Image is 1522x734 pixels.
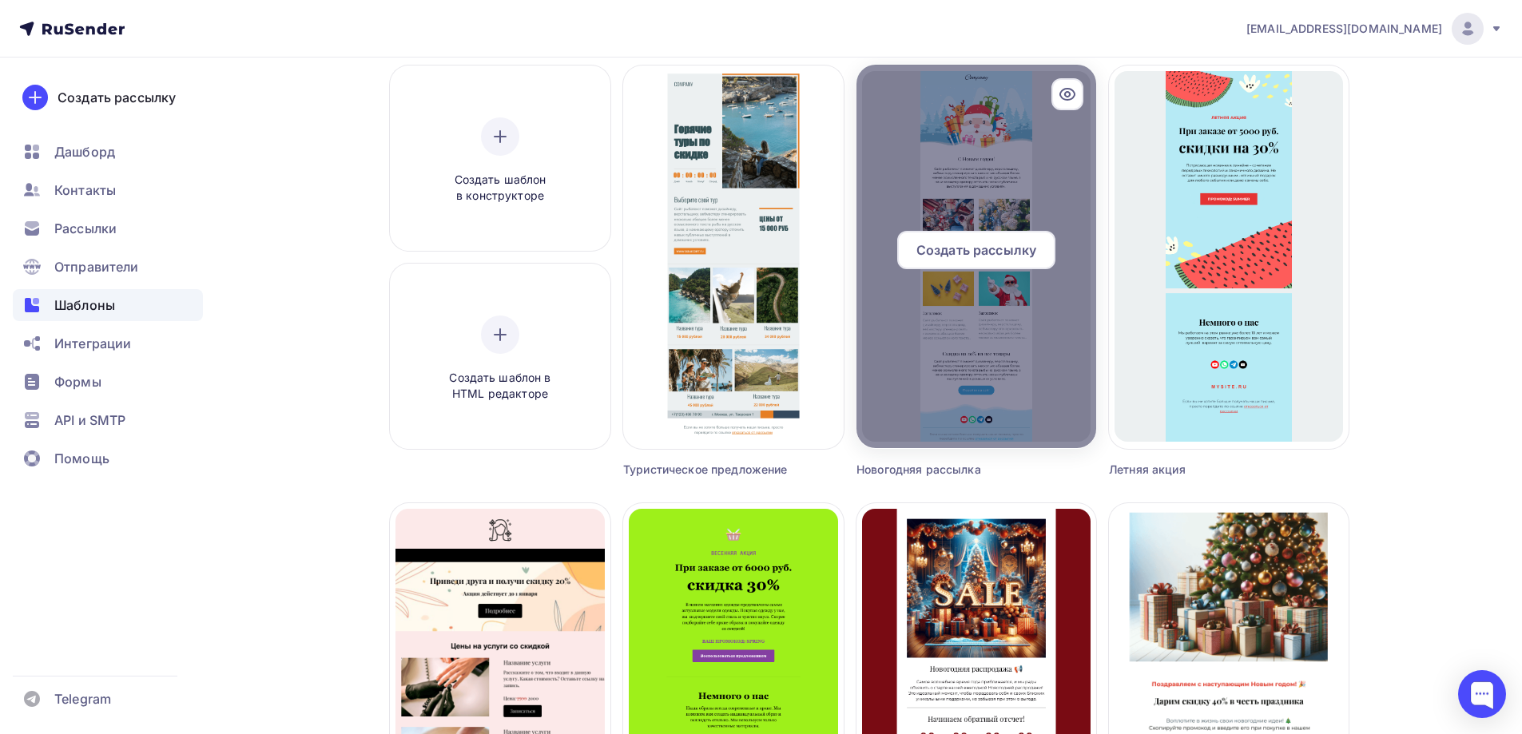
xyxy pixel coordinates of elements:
[916,240,1036,260] span: Создать рассылку
[13,366,203,398] a: Формы
[54,411,125,430] span: API и SMTP
[13,136,203,168] a: Дашборд
[54,181,116,200] span: Контакты
[13,251,203,283] a: Отправители
[13,212,203,244] a: Рассылки
[54,219,117,238] span: Рассылки
[424,370,576,403] span: Создать шаблон в HTML редакторе
[54,689,111,708] span: Telegram
[54,296,115,315] span: Шаблоны
[54,449,109,468] span: Помощь
[13,174,203,206] a: Контакты
[13,289,203,321] a: Шаблоны
[856,462,1036,478] div: Новогодняя рассылка
[54,257,139,276] span: Отправители
[1109,462,1289,478] div: Летняя акция
[424,172,576,204] span: Создать шаблон в конструкторе
[54,372,101,391] span: Формы
[1246,21,1442,37] span: [EMAIL_ADDRESS][DOMAIN_NAME]
[623,462,789,478] div: Туристическое предложение
[58,88,176,107] div: Создать рассылку
[54,142,115,161] span: Дашборд
[54,334,131,353] span: Интеграции
[1246,13,1503,45] a: [EMAIL_ADDRESS][DOMAIN_NAME]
